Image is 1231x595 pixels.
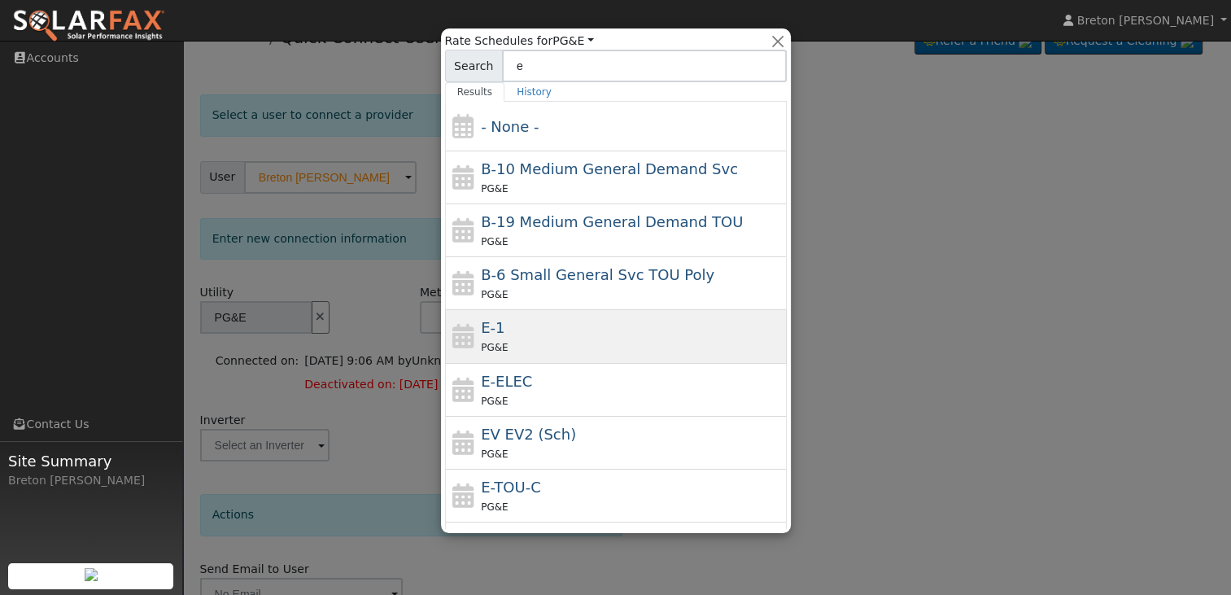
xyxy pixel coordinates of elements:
span: Electric Vehicle EV2 (Sch) [481,426,576,443]
span: - None - [481,118,539,135]
span: B-19 Medium General Demand TOU (Secondary) Mandatory [481,213,743,230]
span: PG&E [481,448,508,460]
span: Search [445,50,503,82]
a: PG&E [552,34,594,47]
span: Site Summary [8,450,174,472]
span: B-6 Small General Service TOU Poly Phase [481,266,714,283]
span: PG&E [481,501,508,513]
span: PG&E [481,236,508,247]
a: Results [445,82,505,102]
div: Breton [PERSON_NAME] [8,472,174,489]
span: E-1 [481,319,504,336]
a: History [504,82,564,102]
span: PG&E [481,396,508,407]
span: PG&E [481,289,508,300]
span: PG&E [481,342,508,353]
span: B-10 Medium General Demand Service (Primary Voltage) [481,160,738,177]
span: Rate Schedules for [445,33,594,50]
img: retrieve [85,568,98,581]
img: SolarFax [12,9,165,43]
span: Breton [PERSON_NAME] [1077,14,1214,27]
span: E-TOU-C [481,479,541,496]
span: PG&E [481,183,508,195]
span: E-ELEC [481,373,532,390]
